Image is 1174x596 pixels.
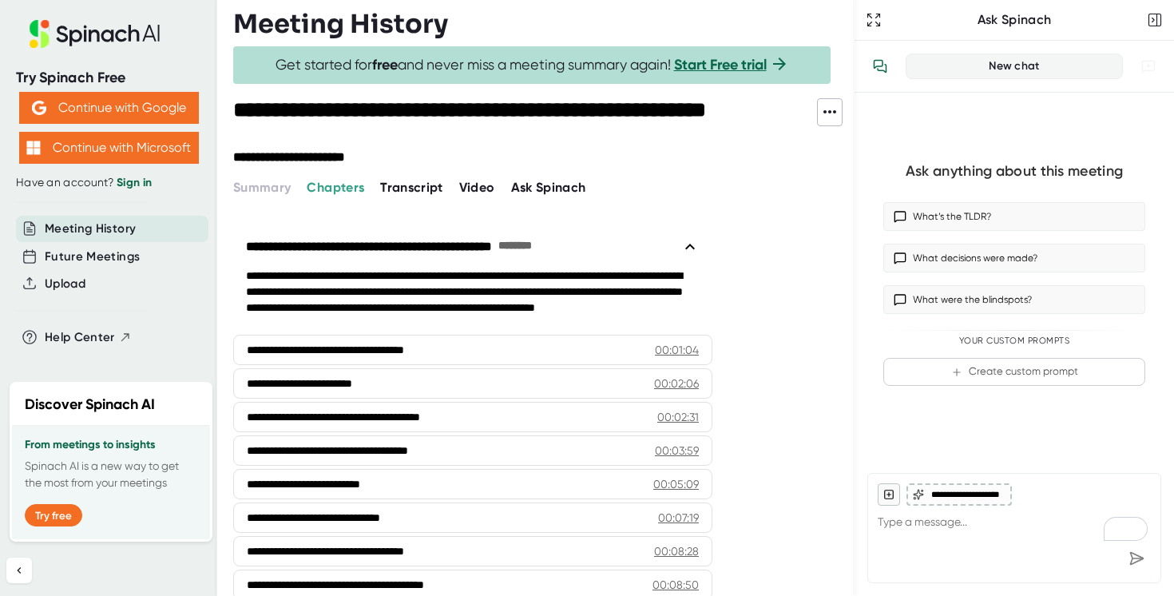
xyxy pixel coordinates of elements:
textarea: To enrich screen reader interactions, please activate Accessibility in Grammarly extension settings [878,506,1151,544]
span: Video [459,180,495,195]
div: New chat [916,59,1113,74]
a: Start Free trial [674,56,767,74]
button: Video [459,178,495,197]
div: 00:07:19 [658,510,699,526]
button: Create custom prompt [883,358,1145,386]
button: Try free [25,504,82,526]
div: Ask Spinach [885,12,1144,28]
div: 00:08:28 [654,543,699,559]
div: 00:02:31 [657,409,699,425]
a: Sign in [117,176,152,189]
div: 00:02:06 [654,375,699,391]
div: 00:01:04 [655,342,699,358]
button: Continue with Google [19,92,199,124]
button: What decisions were made? [883,244,1145,272]
h2: Discover Spinach AI [25,394,155,415]
div: Have an account? [16,176,201,190]
span: Help Center [45,328,115,347]
button: Chapters [307,178,364,197]
div: 00:08:50 [652,577,699,593]
button: Collapse sidebar [6,558,32,583]
button: View conversation history [864,50,896,82]
div: Send message [1122,544,1151,573]
span: Summary [233,180,291,195]
button: Continue with Microsoft [19,132,199,164]
img: Aehbyd4JwY73AAAAAElFTkSuQmCC [32,101,46,115]
button: Future Meetings [45,248,140,266]
p: Spinach AI is a new way to get the most from your meetings [25,458,197,491]
div: 00:03:59 [655,443,699,459]
button: Upload [45,275,85,293]
span: Chapters [307,180,364,195]
button: Close conversation sidebar [1144,9,1166,31]
button: Ask Spinach [511,178,586,197]
h3: Meeting History [233,9,448,39]
button: Summary [233,178,291,197]
button: Meeting History [45,220,136,238]
div: Ask anything about this meeting [906,162,1123,181]
button: Help Center [45,328,132,347]
button: What were the blindspots? [883,285,1145,314]
div: 00:05:09 [653,476,699,492]
button: Expand to Ask Spinach page [863,9,885,31]
button: Transcript [380,178,443,197]
span: Transcript [380,180,443,195]
h3: From meetings to insights [25,439,197,451]
span: Ask Spinach [511,180,586,195]
div: Your Custom Prompts [883,336,1145,347]
button: What’s the TLDR? [883,202,1145,231]
b: free [372,56,398,74]
div: Try Spinach Free [16,69,201,87]
span: Get started for and never miss a meeting summary again! [276,56,789,74]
